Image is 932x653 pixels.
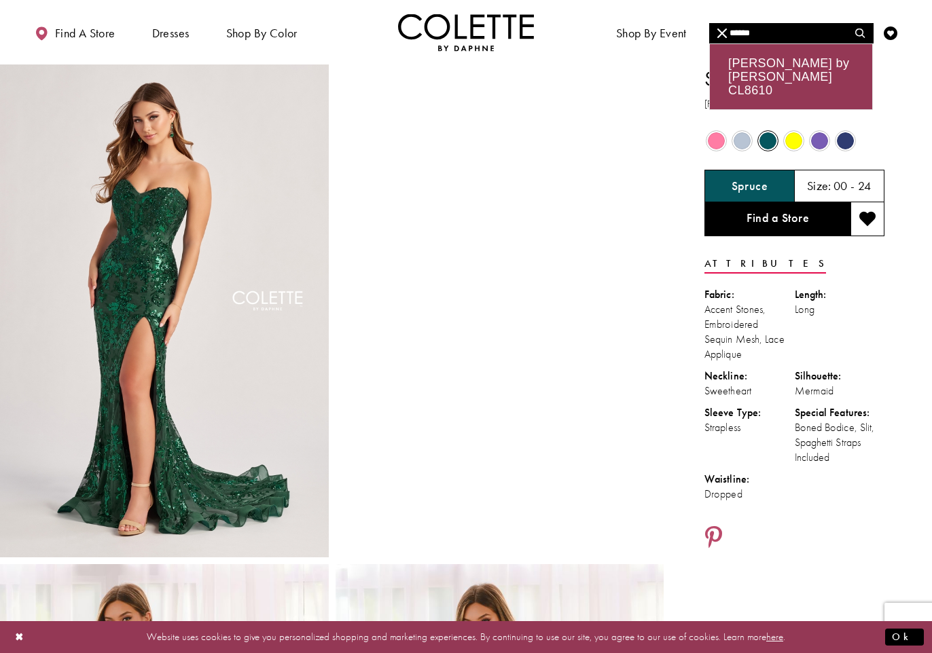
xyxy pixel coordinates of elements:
div: Special Features: [795,405,885,420]
a: Share using Pinterest - Opens in new tab [704,525,723,551]
span: Size: [807,178,831,193]
div: Dropped [704,487,795,502]
div: Sleeve Type: [704,405,795,420]
div: Spruce [756,129,780,153]
div: Cotton Candy [704,129,728,153]
a: Find a Store [704,202,850,236]
div: Length: [795,287,885,302]
div: Yellow [782,129,806,153]
div: Long [795,302,885,317]
div: Sweetheart [704,384,795,398]
div: Mermaid [795,384,885,398]
a: Visit Home Page [398,14,534,51]
h5: Chosen color [732,179,768,193]
span: Dresses [149,14,193,51]
img: Colette by Daphne [398,14,534,51]
span: Dresses [152,26,190,40]
span: Shop By Event [616,26,687,40]
input: Search [709,23,873,43]
h5: 00 - 24 [834,179,872,193]
div: Accent Stones, Embroidered Sequin Mesh, Lace Applique [704,302,795,362]
button: Submit Dialog [885,629,924,646]
span: Shop By Event [613,14,690,51]
div: Search form [709,23,874,43]
div: Silhouette: [795,369,885,384]
a: Meet the designer [720,14,821,51]
div: Violet [808,129,831,153]
div: Navy Blue [834,129,857,153]
span: Shop by color [226,26,298,40]
a: Toggle search [850,14,871,51]
div: Ice Blue [730,129,754,153]
p: Website uses cookies to give you personalized shopping and marketing experiences. By continuing t... [98,628,834,646]
a: Check Wishlist [880,14,901,51]
button: Add to wishlist [850,202,884,236]
a: Attributes [704,254,826,274]
span: Shop by color [223,14,301,51]
div: Product color controls state depends on size chosen [704,128,884,154]
button: Close Dialog [8,625,31,649]
div: Strapless [704,420,795,435]
span: Find a store [55,26,115,40]
div: Boned Bodice, Slit, Spaghetti Straps Included [795,420,885,465]
div: Waistline: [704,472,795,487]
h3: [PERSON_NAME] by [PERSON_NAME] [704,96,884,112]
div: Fabric: [704,287,795,302]
h1: Style CL8440 [704,64,884,93]
a: Find a store [31,14,118,51]
div: [PERSON_NAME] by [PERSON_NAME] CL8610 [710,44,872,109]
button: Submit Search [846,23,873,43]
video: Style CL8440 Colette by Daphne #1 autoplay loop mute video [336,64,664,229]
button: Close Search [709,23,736,43]
div: Neckline: [704,369,795,384]
a: here [766,630,783,643]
